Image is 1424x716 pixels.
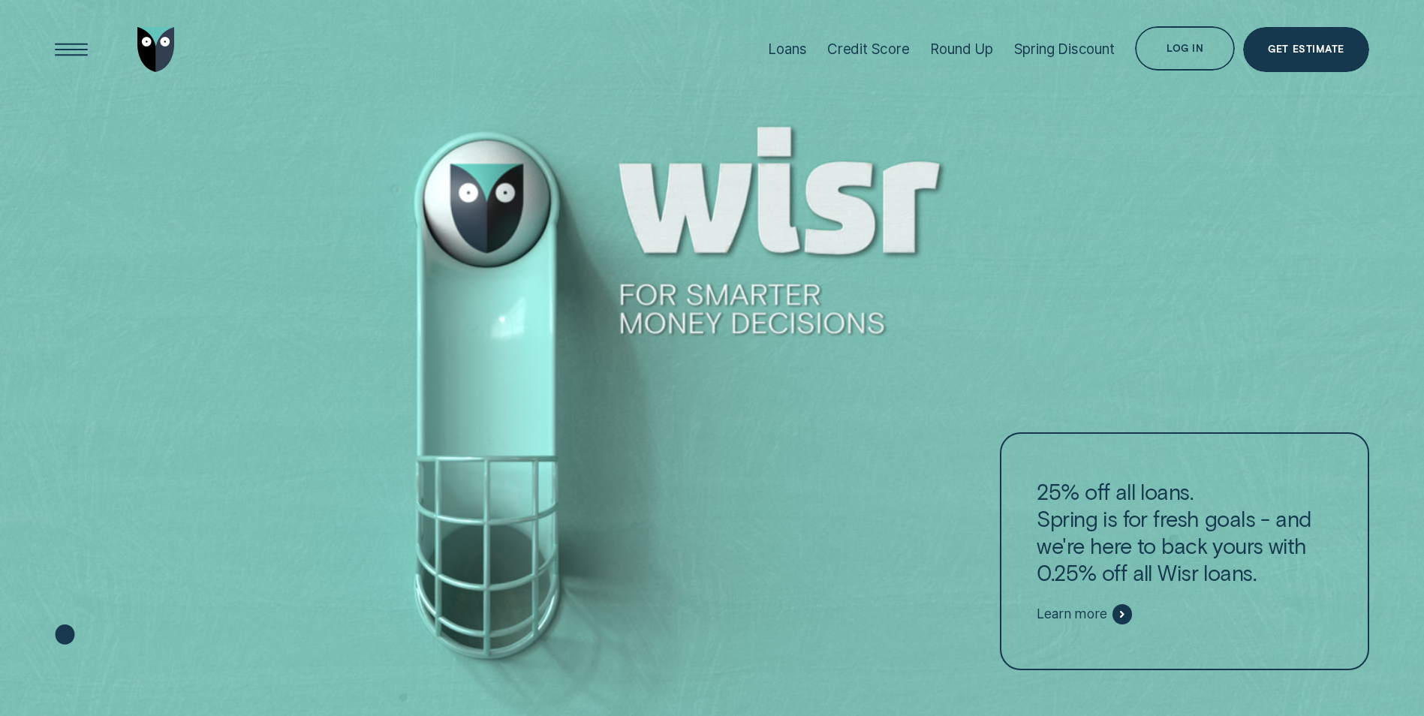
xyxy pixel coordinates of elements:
[827,41,910,58] div: Credit Score
[1037,606,1106,622] span: Learn more
[930,41,993,58] div: Round Up
[1014,41,1115,58] div: Spring Discount
[1000,432,1369,669] a: 25% off all loans.Spring is for fresh goals - and we're here to back yours with 0.25% off all Wis...
[1243,27,1369,72] a: Get Estimate
[49,27,94,72] button: Open Menu
[137,27,175,72] img: Wisr
[1135,26,1235,71] button: Log in
[1037,478,1332,586] p: 25% off all loans. Spring is for fresh goals - and we're here to back yours with 0.25% off all Wi...
[768,41,806,58] div: Loans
